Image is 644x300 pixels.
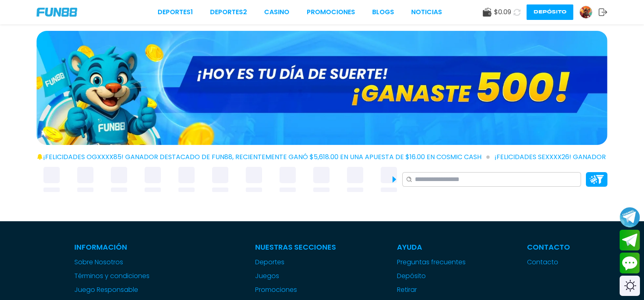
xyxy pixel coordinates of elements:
[158,7,193,17] a: Deportes1
[255,271,279,281] button: Juegos
[43,152,490,162] span: ¡FELICIDADES ogxxxx85! GANADOR DESTACADO DE FUN88, RECIENTEMENTE GANÓ $5,618.00 EN UNA APUESTA DE...
[37,8,77,17] img: Company Logo
[264,7,289,17] a: CASINO
[397,271,466,281] a: Depósito
[580,6,592,18] img: Avatar
[620,207,640,228] button: Join telegram channel
[74,257,194,267] a: Sobre Nosotros
[307,7,355,17] a: Promociones
[37,31,607,145] img: GANASTE 500
[255,285,336,295] a: Promociones
[494,7,511,17] span: $ 0.09
[372,7,394,17] a: BLOGS
[74,242,194,253] p: Información
[74,271,194,281] a: Términos y condiciones
[620,276,640,296] div: Switch theme
[255,257,336,267] a: Deportes
[620,253,640,274] button: Contact customer service
[579,6,598,19] a: Avatar
[397,242,466,253] p: Ayuda
[255,242,336,253] p: Nuestras Secciones
[527,257,570,267] a: Contacto
[527,4,573,20] button: Depósito
[397,285,466,295] a: Retirar
[74,285,194,295] a: Juego Responsable
[527,242,570,253] p: Contacto
[620,230,640,251] button: Join telegram
[590,175,604,183] img: Platform Filter
[397,257,466,267] a: Preguntas frecuentes
[210,7,247,17] a: Deportes2
[411,7,442,17] a: NOTICIAS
